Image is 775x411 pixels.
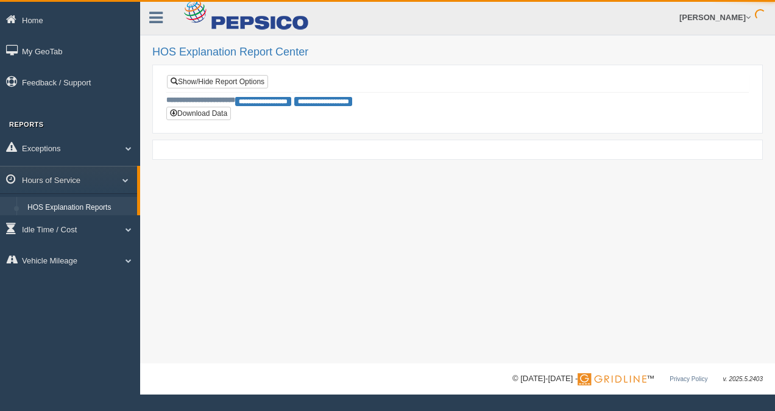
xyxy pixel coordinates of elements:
img: Gridline [578,373,646,385]
button: Download Data [166,107,231,120]
a: HOS Explanation Reports [22,197,137,219]
a: Show/Hide Report Options [167,75,268,88]
a: Privacy Policy [670,376,707,382]
span: v. 2025.5.2403 [723,376,763,382]
h2: HOS Explanation Report Center [152,46,763,59]
div: © [DATE]-[DATE] - ™ [512,373,763,385]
